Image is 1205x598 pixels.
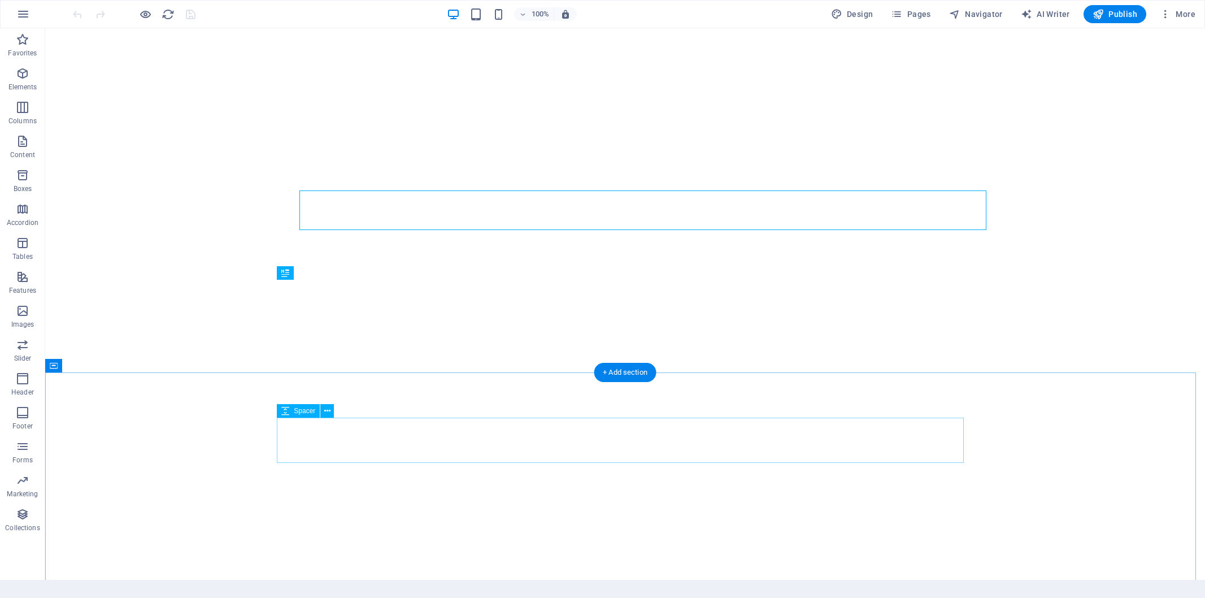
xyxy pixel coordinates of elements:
h6: 100% [531,7,549,21]
p: Forms [12,456,33,465]
button: Pages [886,5,935,23]
p: Collections [5,523,40,532]
p: Accordion [7,218,38,227]
button: Publish [1084,5,1146,23]
p: Header [11,388,34,397]
p: Content [10,150,35,159]
span: Publish [1093,8,1137,20]
p: Slider [14,354,32,363]
p: Marketing [7,489,38,499]
span: Design [831,8,873,20]
p: Columns [8,116,37,125]
p: Favorites [8,49,37,58]
i: On resize automatically adjust zoom level to fit chosen device. [560,9,571,19]
span: Spacer [294,408,315,414]
span: Pages [891,8,930,20]
p: Features [9,286,36,295]
p: Elements [8,83,37,92]
button: 100% [514,7,554,21]
p: Footer [12,422,33,431]
button: Navigator [945,5,1007,23]
div: Design (Ctrl+Alt+Y) [826,5,878,23]
button: More [1155,5,1200,23]
p: Boxes [14,184,32,193]
p: Images [11,320,34,329]
button: reload [161,7,175,21]
i: Reload page [162,8,175,21]
p: Tables [12,252,33,261]
span: More [1160,8,1195,20]
button: Design [826,5,878,23]
button: Click here to leave preview mode and continue editing [138,7,152,21]
div: + Add section [594,363,656,382]
button: AI Writer [1016,5,1075,23]
span: AI Writer [1021,8,1070,20]
span: Navigator [949,8,1003,20]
